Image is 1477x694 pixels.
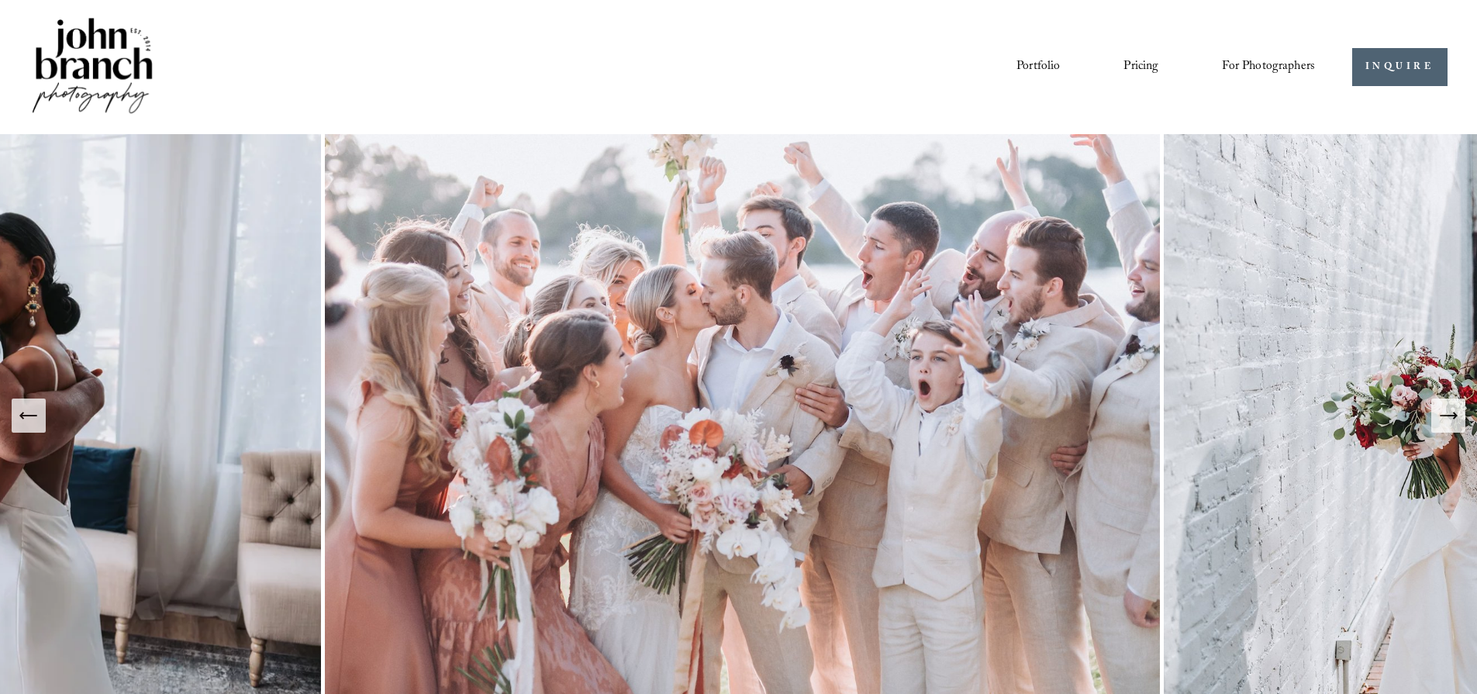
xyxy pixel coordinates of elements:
[1123,54,1158,80] a: Pricing
[1222,54,1315,80] a: folder dropdown
[12,399,46,433] button: Previous Slide
[1222,55,1315,79] span: For Photographers
[29,15,155,119] img: John Branch IV Photography
[1016,54,1060,80] a: Portfolio
[1352,48,1448,86] a: INQUIRE
[1431,399,1465,433] button: Next Slide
